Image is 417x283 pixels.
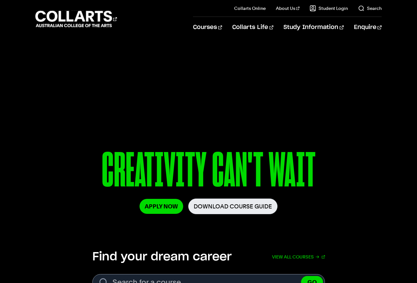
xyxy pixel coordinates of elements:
a: Collarts Life [232,17,273,38]
div: Go to homepage [35,10,117,28]
a: Download Course Guide [188,199,277,214]
a: Apply Now [140,199,183,214]
a: Courses [193,17,222,38]
a: About Us [276,5,299,11]
a: View all courses [272,250,325,264]
a: Enquire [354,17,382,38]
p: CREATIVITY CAN'T WAIT [35,146,382,199]
a: Collarts Online [234,5,266,11]
a: Student Login [310,5,348,11]
h2: Find your dream career [92,250,232,264]
a: Search [358,5,382,11]
a: Study Information [284,17,343,38]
